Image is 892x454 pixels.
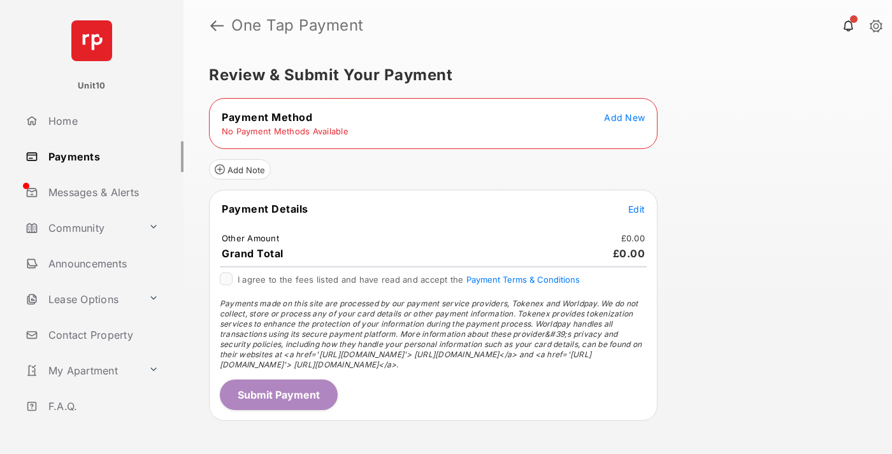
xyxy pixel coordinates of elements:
[20,213,143,243] a: Community
[20,106,183,136] a: Home
[628,204,645,215] span: Edit
[20,284,143,315] a: Lease Options
[238,274,580,285] span: I agree to the fees listed and have read and accept the
[628,202,645,215] button: Edit
[222,247,284,260] span: Grand Total
[20,391,183,422] a: F.A.Q.
[222,111,312,124] span: Payment Method
[20,248,183,279] a: Announcements
[604,112,645,123] span: Add New
[221,232,280,244] td: Other Amount
[209,159,271,180] button: Add Note
[222,202,308,215] span: Payment Details
[220,299,642,369] span: Payments made on this site are processed by our payment service providers, Tokenex and Worldpay. ...
[209,67,856,83] h5: Review & Submit Your Payment
[221,125,349,137] td: No Payment Methods Available
[613,247,645,260] span: £0.00
[466,274,580,285] button: I agree to the fees listed and have read and accept the
[220,380,338,410] button: Submit Payment
[20,141,183,172] a: Payments
[78,80,106,92] p: Unit10
[20,320,183,350] a: Contact Property
[20,355,143,386] a: My Apartment
[71,20,112,61] img: svg+xml;base64,PHN2ZyB4bWxucz0iaHR0cDovL3d3dy53My5vcmcvMjAwMC9zdmciIHdpZHRoPSI2NCIgaGVpZ2h0PSI2NC...
[621,232,645,244] td: £0.00
[604,111,645,124] button: Add New
[20,177,183,208] a: Messages & Alerts
[231,18,364,33] strong: One Tap Payment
